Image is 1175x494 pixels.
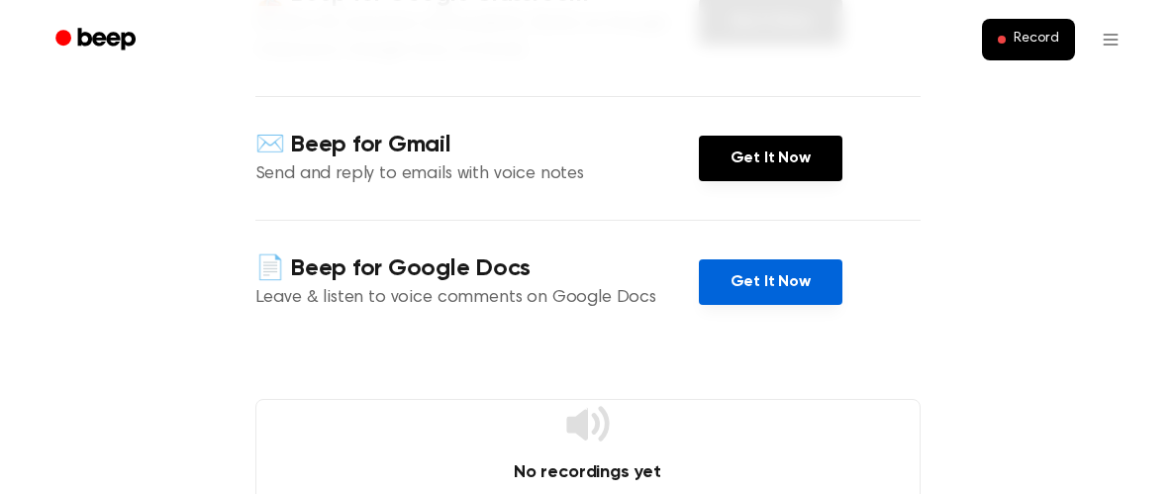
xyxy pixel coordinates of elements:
[1087,16,1134,63] button: Open menu
[699,259,842,305] a: Get It Now
[255,252,699,285] h4: 📄 Beep for Google Docs
[255,129,699,161] h4: ✉️ Beep for Gmail
[42,21,153,59] a: Beep
[1014,31,1058,49] span: Record
[256,459,920,486] h4: No recordings yet
[255,285,699,312] p: Leave & listen to voice comments on Google Docs
[699,136,842,181] a: Get It Now
[255,161,699,188] p: Send and reply to emails with voice notes
[982,19,1074,60] button: Record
